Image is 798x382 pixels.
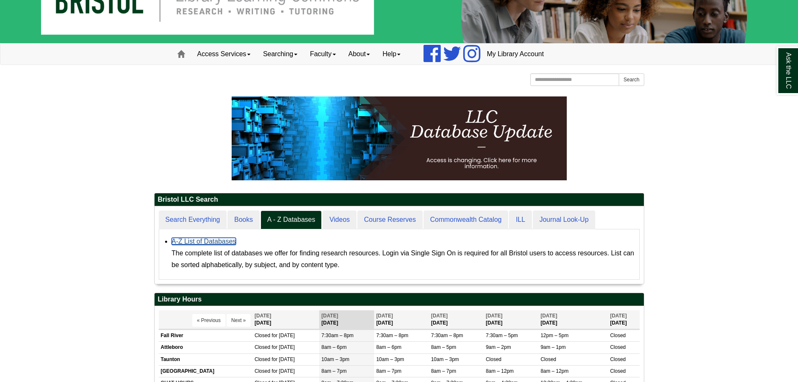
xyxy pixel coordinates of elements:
span: 10am – 3pm [321,356,349,362]
span: 8am – 12pm [540,368,568,374]
th: [DATE] [319,310,374,329]
button: Next » [227,314,251,327]
td: Fall River [159,330,253,342]
td: Attleboro [159,342,253,353]
h2: Bristol LLC Search [155,193,644,206]
a: A-Z List of Databases [172,238,236,245]
span: [DATE] [376,313,393,319]
span: for [DATE] [271,344,294,350]
a: Help [376,44,407,65]
span: [DATE] [431,313,448,319]
a: Journal Look-Up [533,210,595,229]
span: 8am – 6pm [376,344,401,350]
a: Searching [257,44,304,65]
a: Access Services [191,44,257,65]
span: [DATE] [540,313,557,319]
a: Search Everything [159,210,227,229]
span: Closed [255,344,270,350]
span: Closed [610,368,625,374]
a: About [342,44,377,65]
th: [DATE] [253,310,320,329]
span: Closed [610,356,625,362]
span: 10am – 3pm [431,356,459,362]
th: [DATE] [484,310,539,329]
span: 9am – 2pm [486,344,511,350]
span: 7:30am – 8pm [321,333,354,338]
span: 8am – 7pm [376,368,401,374]
span: 7:30am – 5pm [486,333,518,338]
a: ILL [509,210,532,229]
a: Books [227,210,259,229]
span: [DATE] [610,313,627,319]
img: HTML tutorial [232,96,567,180]
th: [DATE] [374,310,429,329]
span: 8am – 5pm [431,344,456,350]
span: [DATE] [255,313,271,319]
th: [DATE] [429,310,484,329]
span: 10am – 3pm [376,356,404,362]
span: [DATE] [486,313,503,319]
span: 7:30am – 8pm [431,333,463,338]
span: 12pm – 5pm [540,333,568,338]
span: 8am – 12pm [486,368,514,374]
td: Taunton [159,353,253,365]
th: [DATE] [608,310,639,329]
a: Course Reserves [357,210,423,229]
span: for [DATE] [271,368,294,374]
a: Videos [323,210,356,229]
td: [GEOGRAPHIC_DATA] [159,365,253,377]
a: Commonwealth Catalog [424,210,509,229]
th: [DATE] [538,310,608,329]
span: 8am – 6pm [321,344,346,350]
span: 8am – 7pm [431,368,456,374]
a: A - Z Databases [261,210,322,229]
span: Closed [255,356,270,362]
span: Closed [540,356,556,362]
span: 8am – 7pm [321,368,346,374]
span: Closed [255,333,270,338]
a: My Library Account [480,44,550,65]
div: The complete list of databases we offer for finding research resources. Login via Single Sign On ... [172,247,635,271]
button: Search [619,73,644,86]
span: for [DATE] [271,333,294,338]
button: « Previous [192,314,225,327]
span: Closed [610,333,625,338]
h2: Library Hours [155,293,644,306]
span: Closed [255,368,270,374]
a: Faculty [304,44,342,65]
span: 9am – 1pm [540,344,566,350]
span: 7:30am – 8pm [376,333,408,338]
span: for [DATE] [271,356,294,362]
span: [DATE] [321,313,338,319]
span: Closed [610,344,625,350]
span: Closed [486,356,501,362]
